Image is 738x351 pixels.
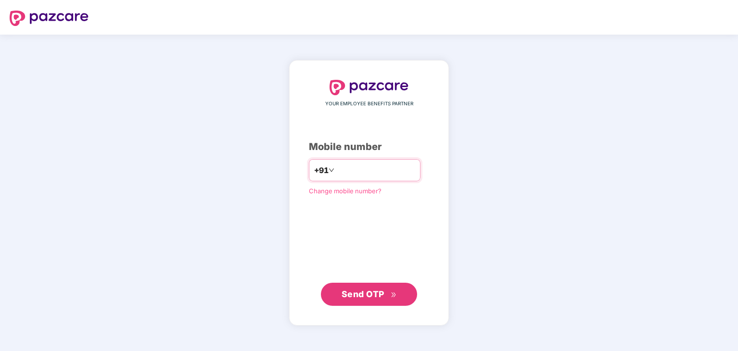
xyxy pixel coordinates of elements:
[342,289,384,299] span: Send OTP
[309,187,382,195] a: Change mobile number?
[314,164,329,176] span: +91
[321,283,417,306] button: Send OTPdouble-right
[330,80,408,95] img: logo
[391,292,397,298] span: double-right
[10,11,89,26] img: logo
[329,167,334,173] span: down
[309,139,429,154] div: Mobile number
[325,100,413,108] span: YOUR EMPLOYEE BENEFITS PARTNER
